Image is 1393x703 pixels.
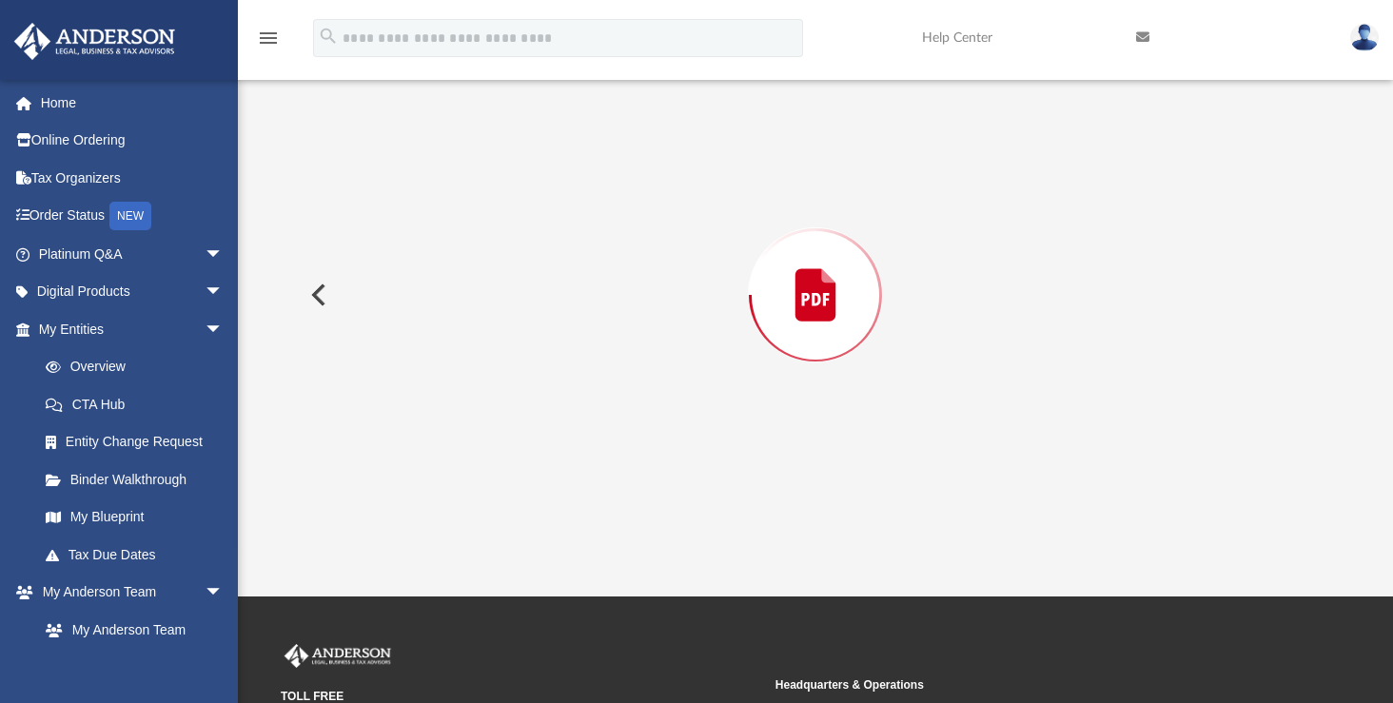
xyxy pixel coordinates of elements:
img: Anderson Advisors Platinum Portal [9,23,181,60]
img: User Pic [1350,24,1379,51]
a: Online Ordering [13,122,252,160]
a: Digital Productsarrow_drop_down [13,273,252,311]
a: My Anderson Teamarrow_drop_down [13,574,243,612]
a: Overview [27,348,252,386]
a: Order StatusNEW [13,197,252,236]
i: search [318,26,339,47]
a: My Blueprint [27,498,243,537]
a: menu [257,36,280,49]
a: Binder Walkthrough [27,460,252,498]
div: NEW [109,202,151,230]
a: Entity Change Request [27,423,252,461]
a: Home [13,84,252,122]
i: menu [257,27,280,49]
img: Anderson Advisors Platinum Portal [281,644,395,669]
span: arrow_drop_down [205,310,243,349]
small: Headquarters & Operations [775,676,1257,693]
a: Tax Due Dates [27,536,252,574]
a: Platinum Q&Aarrow_drop_down [13,235,252,273]
span: arrow_drop_down [205,235,243,274]
button: Previous File [296,268,338,322]
span: arrow_drop_down [205,273,243,312]
span: arrow_drop_down [205,574,243,613]
a: My Anderson Team [27,611,233,649]
a: Tax Organizers [13,159,252,197]
a: CTA Hub [27,385,252,423]
a: My Entitiesarrow_drop_down [13,310,252,348]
